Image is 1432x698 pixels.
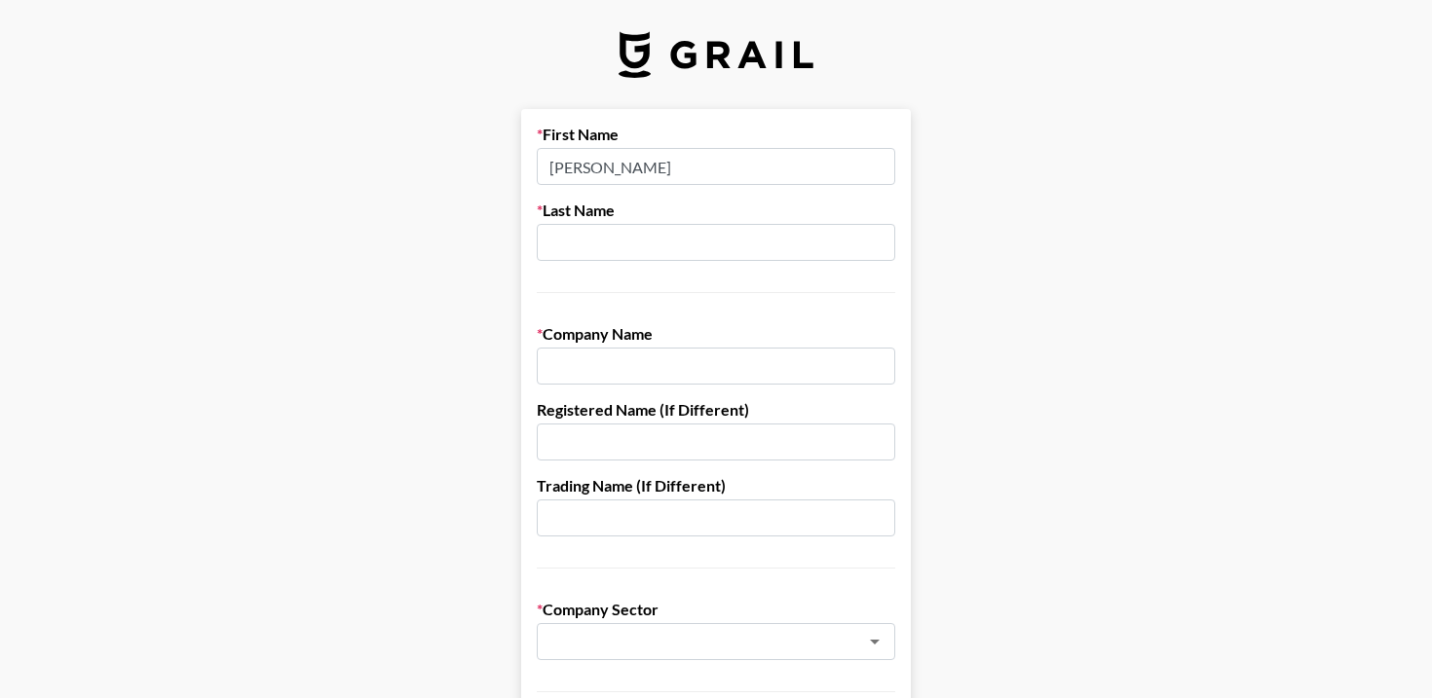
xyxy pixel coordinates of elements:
[861,628,888,655] button: Open
[537,476,895,496] label: Trading Name (If Different)
[537,125,895,144] label: First Name
[537,400,895,420] label: Registered Name (If Different)
[619,31,813,78] img: Grail Talent Logo
[537,324,895,344] label: Company Name
[537,201,895,220] label: Last Name
[537,600,895,619] label: Company Sector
